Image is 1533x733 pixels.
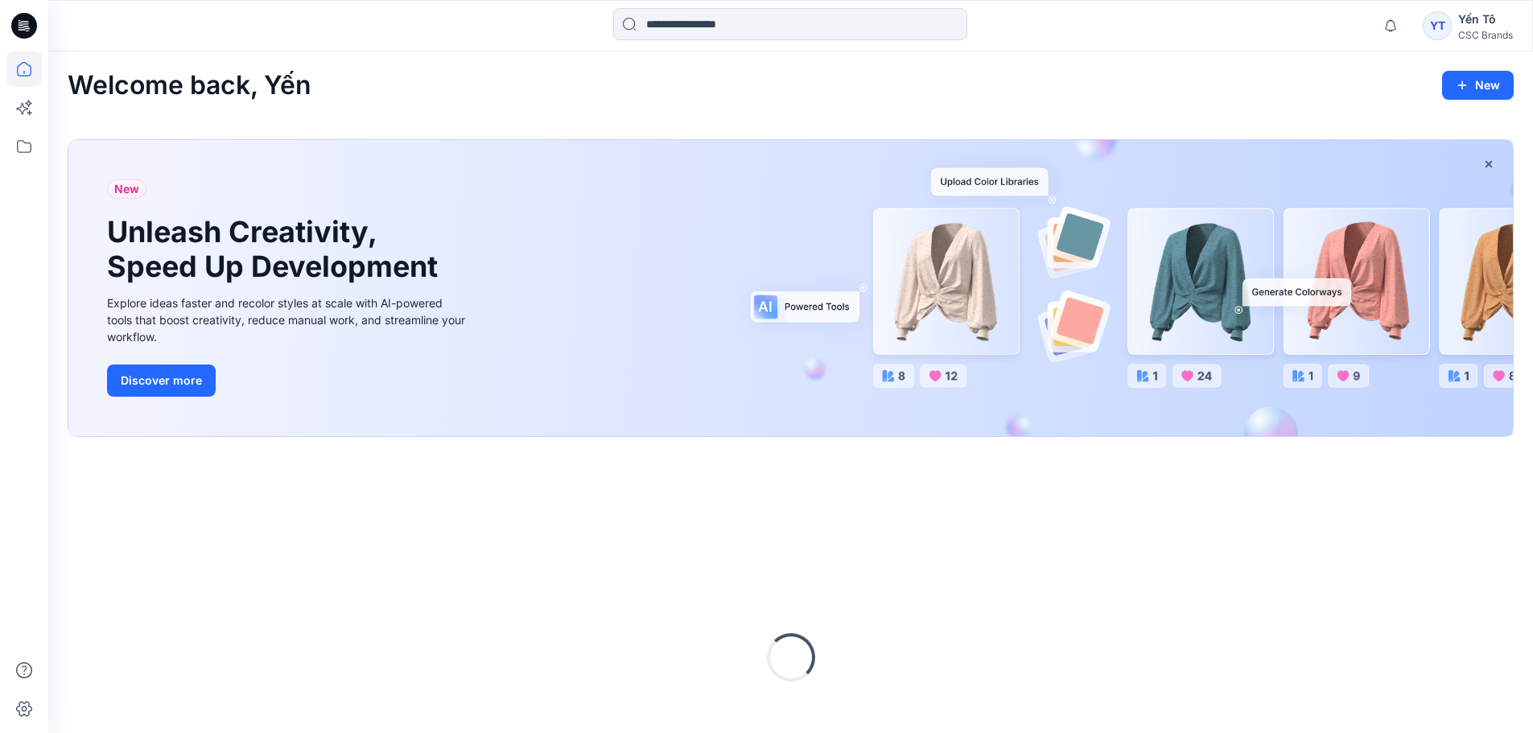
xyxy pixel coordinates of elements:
[1458,10,1513,29] div: Yến Tô
[107,294,469,345] div: Explore ideas faster and recolor styles at scale with AI-powered tools that boost creativity, red...
[107,215,445,284] h1: Unleash Creativity, Speed Up Development
[107,364,216,397] button: Discover more
[1458,29,1513,41] div: CSC Brands
[114,179,139,199] span: New
[1442,71,1514,100] button: New
[68,71,311,101] h2: Welcome back, Yến
[107,364,469,397] a: Discover more
[1423,11,1452,40] div: YT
